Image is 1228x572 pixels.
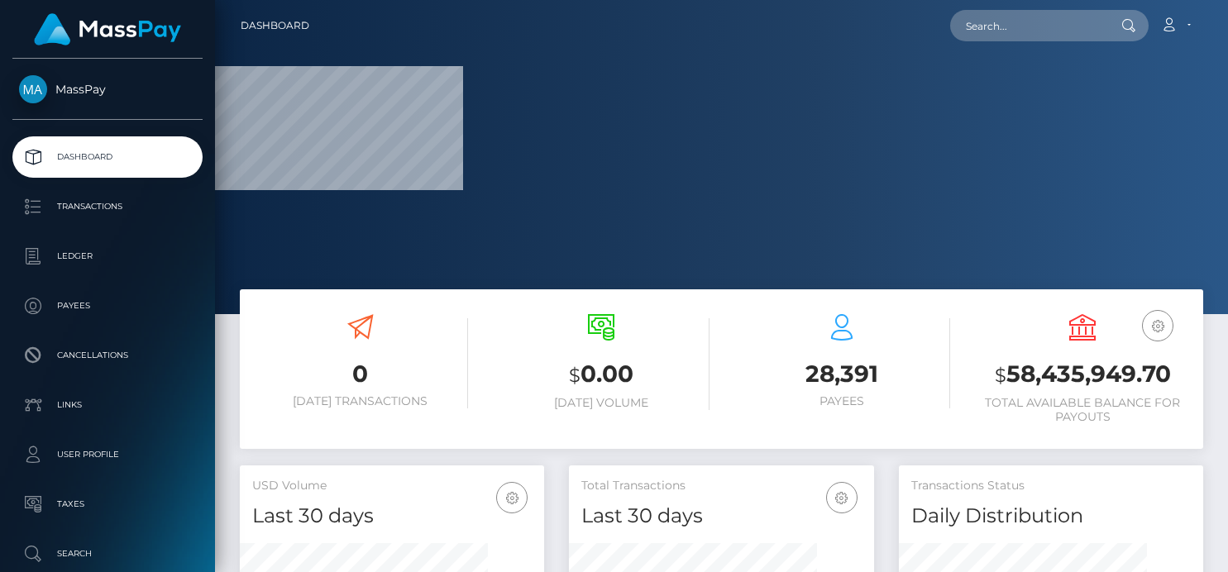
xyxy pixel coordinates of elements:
a: Dashboard [12,136,203,178]
a: Transactions [12,186,203,227]
img: MassPay [19,75,47,103]
span: MassPay [12,82,203,97]
p: Links [19,393,196,417]
p: Search [19,541,196,566]
h6: Total Available Balance for Payouts [975,396,1191,424]
h4: Last 30 days [581,502,861,531]
h5: USD Volume [252,478,532,494]
h4: Last 30 days [252,502,532,531]
p: Payees [19,293,196,318]
a: Payees [12,285,203,327]
p: Cancellations [19,343,196,368]
h3: 0.00 [493,358,709,392]
p: Ledger [19,244,196,269]
h6: [DATE] Transactions [252,394,468,408]
p: Dashboard [19,145,196,169]
h6: [DATE] Volume [493,396,709,410]
input: Search... [950,10,1106,41]
h6: Payees [734,394,950,408]
h5: Total Transactions [581,478,861,494]
a: User Profile [12,434,203,475]
small: $ [995,364,1006,387]
h3: 0 [252,358,468,390]
a: Cancellations [12,335,203,376]
h3: 28,391 [734,358,950,390]
small: $ [569,364,581,387]
h4: Daily Distribution [911,502,1191,531]
p: User Profile [19,442,196,467]
a: Links [12,384,203,426]
a: Ledger [12,236,203,277]
p: Taxes [19,492,196,517]
img: MassPay Logo [34,13,181,45]
p: Transactions [19,194,196,219]
h5: Transactions Status [911,478,1191,494]
h3: 58,435,949.70 [975,358,1191,392]
a: Dashboard [241,8,309,43]
a: Taxes [12,484,203,525]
